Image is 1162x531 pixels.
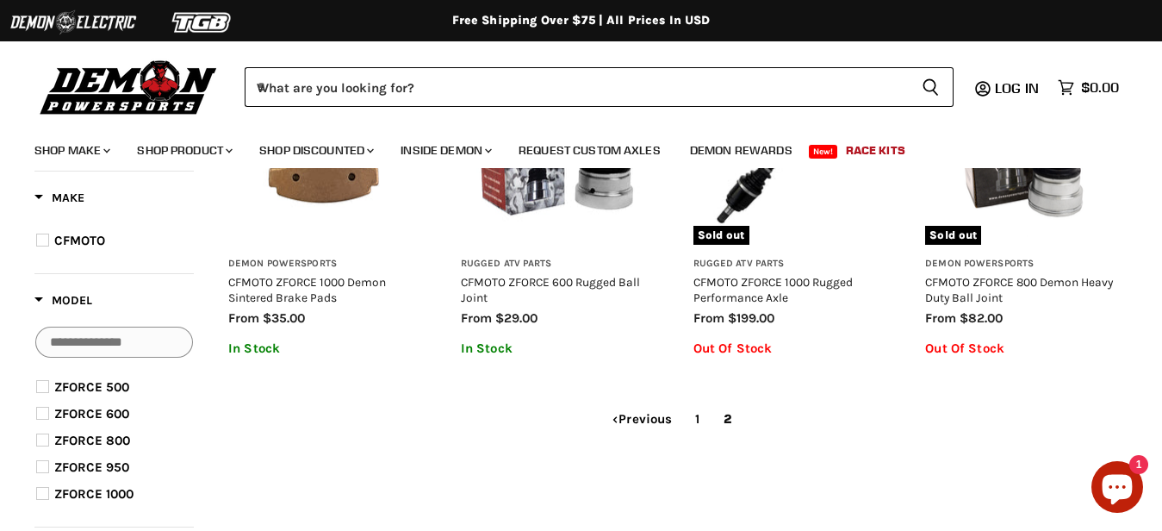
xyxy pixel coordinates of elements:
span: Make [34,191,84,205]
a: CFMOTO ZFORCE 600 Rugged Ball Joint [461,275,640,304]
span: from [693,310,724,326]
button: Filter by Model [34,292,92,314]
a: Inside Demon [388,133,502,168]
span: ZFORCE 800 [54,433,130,448]
h3: Rugged ATV Parts [461,258,650,271]
ul: Main menu [22,126,1115,168]
span: from [461,310,492,326]
span: 2 [714,404,741,434]
img: Demon Electric Logo 2 [9,6,138,39]
span: Model [34,293,92,308]
a: CFMOTO ZFORCE 800 Demon Heavy Duty Ball Joint [925,275,1113,304]
a: Race Kits [833,133,918,168]
button: Filter by Make [34,190,84,211]
span: from [925,310,956,326]
span: Sold out [925,226,981,245]
a: Demon Rewards [677,133,805,168]
span: from [228,310,259,326]
input: Search Options [35,327,193,358]
span: ZFORCE 950 [54,459,129,475]
img: TGB Logo 2 [138,6,267,39]
form: Product [245,67,954,107]
p: Out Of Stock [925,341,1115,356]
span: ZFORCE 600 [54,406,129,422]
a: Previous [602,404,681,434]
span: ZFORCE 500 [54,379,129,395]
span: Log in [995,79,1039,97]
a: Shop Product [124,133,243,168]
a: Shop Make [22,133,121,168]
p: In Stock [228,341,418,356]
span: Sold out [693,226,749,245]
h3: Rugged ATV Parts [693,258,883,271]
img: Demon Powersports [34,56,223,117]
a: Request Custom Axles [506,133,674,168]
h3: Demon Powersports [228,258,418,271]
a: Log in [987,80,1049,96]
span: $199.00 [728,310,774,326]
inbox-online-store-chat: Shopify online store chat [1086,461,1148,517]
span: $82.00 [960,310,1003,326]
a: CFMOTO ZFORCE 1000 Demon Sintered Brake Pads [228,275,386,304]
span: $29.00 [495,310,538,326]
p: In Stock [461,341,650,356]
a: $0.00 [1049,75,1128,100]
span: New! [809,145,838,159]
h3: Demon Powersports [925,258,1115,271]
span: $0.00 [1081,79,1119,96]
span: $35.00 [263,310,305,326]
a: 1 [686,404,709,434]
input: When autocomplete results are available use up and down arrows to review and enter to select [245,67,908,107]
span: ZFORCE 1000 [54,486,134,502]
a: Shop Discounted [246,133,384,168]
a: CFMOTO ZFORCE 1000 Rugged Performance Axle [693,275,853,304]
p: Out Of Stock [693,341,883,356]
button: Search [908,67,954,107]
span: CFMOTO [54,233,105,248]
